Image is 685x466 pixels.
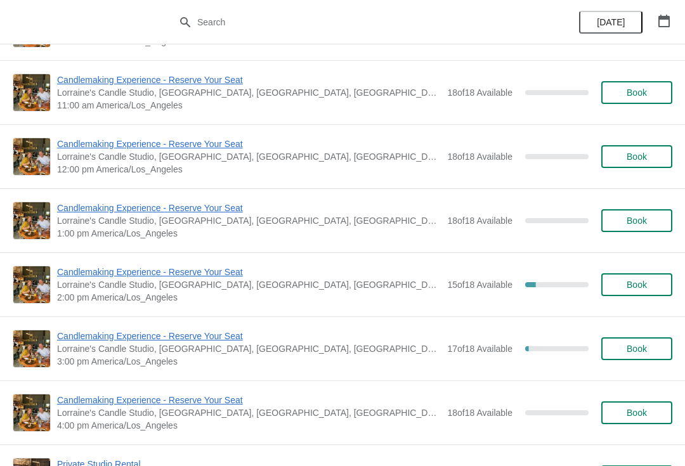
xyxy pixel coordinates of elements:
img: Candlemaking Experience - Reserve Your Seat | Lorraine's Candle Studio, Market Street, Pacific Be... [13,394,50,431]
span: Book [627,280,647,290]
span: 18 of 18 Available [447,87,512,98]
span: Candlemaking Experience - Reserve Your Seat [57,202,441,214]
span: 12:00 pm America/Los_Angeles [57,163,441,176]
img: Candlemaking Experience - Reserve Your Seat | Lorraine's Candle Studio, Market Street, Pacific Be... [13,74,50,111]
span: 17 of 18 Available [447,344,512,354]
span: 18 of 18 Available [447,152,512,162]
span: Candlemaking Experience - Reserve Your Seat [57,394,441,406]
button: Book [601,209,672,232]
span: Book [627,152,647,162]
span: Candlemaking Experience - Reserve Your Seat [57,138,441,150]
span: Lorraine's Candle Studio, [GEOGRAPHIC_DATA], [GEOGRAPHIC_DATA], [GEOGRAPHIC_DATA], [GEOGRAPHIC_DATA] [57,406,441,419]
img: Candlemaking Experience - Reserve Your Seat | Lorraine's Candle Studio, Market Street, Pacific Be... [13,266,50,303]
button: Book [601,81,672,104]
button: Book [601,401,672,424]
button: Book [601,337,672,360]
img: Candlemaking Experience - Reserve Your Seat | Lorraine's Candle Studio, Market Street, Pacific Be... [13,330,50,367]
button: Book [601,145,672,168]
span: Book [627,408,647,418]
span: 4:00 pm America/Los_Angeles [57,419,441,432]
input: Search [197,11,514,34]
img: Candlemaking Experience - Reserve Your Seat | Lorraine's Candle Studio, Market Street, Pacific Be... [13,202,50,239]
span: Lorraine's Candle Studio, [GEOGRAPHIC_DATA], [GEOGRAPHIC_DATA], [GEOGRAPHIC_DATA], [GEOGRAPHIC_DATA] [57,86,441,99]
span: Book [627,216,647,226]
span: 3:00 pm America/Los_Angeles [57,355,441,368]
span: Book [627,344,647,354]
span: 2:00 pm America/Los_Angeles [57,291,441,304]
span: Candlemaking Experience - Reserve Your Seat [57,266,441,278]
span: 1:00 pm America/Los_Angeles [57,227,441,240]
span: Lorraine's Candle Studio, [GEOGRAPHIC_DATA], [GEOGRAPHIC_DATA], [GEOGRAPHIC_DATA], [GEOGRAPHIC_DATA] [57,214,441,227]
button: Book [601,273,672,296]
img: Candlemaking Experience - Reserve Your Seat | Lorraine's Candle Studio, Market Street, Pacific Be... [13,138,50,175]
span: Lorraine's Candle Studio, [GEOGRAPHIC_DATA], [GEOGRAPHIC_DATA], [GEOGRAPHIC_DATA], [GEOGRAPHIC_DATA] [57,278,441,291]
span: 18 of 18 Available [447,408,512,418]
span: 18 of 18 Available [447,216,512,226]
span: [DATE] [597,17,625,27]
span: 11:00 am America/Los_Angeles [57,99,441,112]
span: Candlemaking Experience - Reserve Your Seat [57,330,441,342]
span: Lorraine's Candle Studio, [GEOGRAPHIC_DATA], [GEOGRAPHIC_DATA], [GEOGRAPHIC_DATA], [GEOGRAPHIC_DATA] [57,150,441,163]
span: Lorraine's Candle Studio, [GEOGRAPHIC_DATA], [GEOGRAPHIC_DATA], [GEOGRAPHIC_DATA], [GEOGRAPHIC_DATA] [57,342,441,355]
span: Candlemaking Experience - Reserve Your Seat [57,74,441,86]
span: 15 of 18 Available [447,280,512,290]
button: [DATE] [579,11,643,34]
span: Book [627,87,647,98]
